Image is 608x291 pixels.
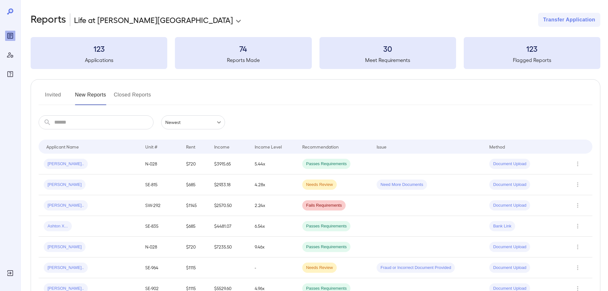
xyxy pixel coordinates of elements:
[31,56,167,64] h5: Applications
[489,223,515,229] span: Bank Link
[31,43,167,54] h3: 123
[44,265,88,271] span: [PERSON_NAME]..
[5,69,15,79] div: FAQ
[186,143,196,150] div: Rent
[140,195,181,216] td: SW-292
[464,43,600,54] h3: 123
[175,56,312,64] h5: Reports Made
[250,174,297,195] td: 4.28x
[255,143,282,150] div: Income Level
[250,237,297,257] td: 9.46x
[5,268,15,278] div: Log Out
[140,237,181,257] td: N-028
[145,143,157,150] div: Unit #
[302,161,350,167] span: Passes Requirements
[75,90,106,105] button: New Reports
[573,200,583,211] button: Row Actions
[140,257,181,278] td: SE-964
[489,143,505,150] div: Method
[319,43,456,54] h3: 30
[573,242,583,252] button: Row Actions
[489,265,530,271] span: Document Upload
[46,143,79,150] div: Applicant Name
[489,244,530,250] span: Document Upload
[302,265,337,271] span: Needs Review
[250,257,297,278] td: -
[209,216,250,237] td: $4481.07
[377,265,455,271] span: Fraud or Incorrect Document Provided
[31,13,66,27] h2: Reports
[489,182,530,188] span: Document Upload
[250,216,297,237] td: 6.54x
[181,237,209,257] td: $720
[302,244,350,250] span: Passes Requirements
[209,174,250,195] td: $2933.18
[181,195,209,216] td: $1145
[302,182,337,188] span: Needs Review
[31,37,600,69] summary: 123Applications74Reports Made30Meet Requirements123Flagged Reports
[44,223,72,229] span: Ashton X...
[44,161,88,167] span: [PERSON_NAME]..
[209,237,250,257] td: $7235.50
[181,174,209,195] td: $685
[44,244,86,250] span: [PERSON_NAME]
[114,90,151,105] button: Closed Reports
[377,182,427,188] span: Need More Documents
[209,154,250,174] td: $3915.65
[181,257,209,278] td: $1115
[74,15,233,25] p: Life at [PERSON_NAME][GEOGRAPHIC_DATA]
[538,13,600,27] button: Transfer Application
[181,154,209,174] td: $720
[573,263,583,273] button: Row Actions
[250,154,297,174] td: 5.44x
[140,154,181,174] td: N-028
[319,56,456,64] h5: Meet Requirements
[377,143,387,150] div: Issue
[573,180,583,190] button: Row Actions
[464,56,600,64] h5: Flagged Reports
[573,221,583,231] button: Row Actions
[302,203,346,209] span: Fails Requirements
[5,50,15,60] div: Manage Users
[250,195,297,216] td: 2.24x
[140,174,181,195] td: SE-815
[209,195,250,216] td: $2570.50
[181,216,209,237] td: $685
[39,90,67,105] button: Invited
[5,31,15,41] div: Reports
[140,216,181,237] td: SE-835
[573,159,583,169] button: Row Actions
[44,203,88,209] span: [PERSON_NAME]..
[302,143,339,150] div: Recommendation
[175,43,312,54] h3: 74
[161,115,225,129] div: Newest
[214,143,229,150] div: Income
[44,182,86,188] span: [PERSON_NAME]
[489,161,530,167] span: Document Upload
[489,203,530,209] span: Document Upload
[302,223,350,229] span: Passes Requirements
